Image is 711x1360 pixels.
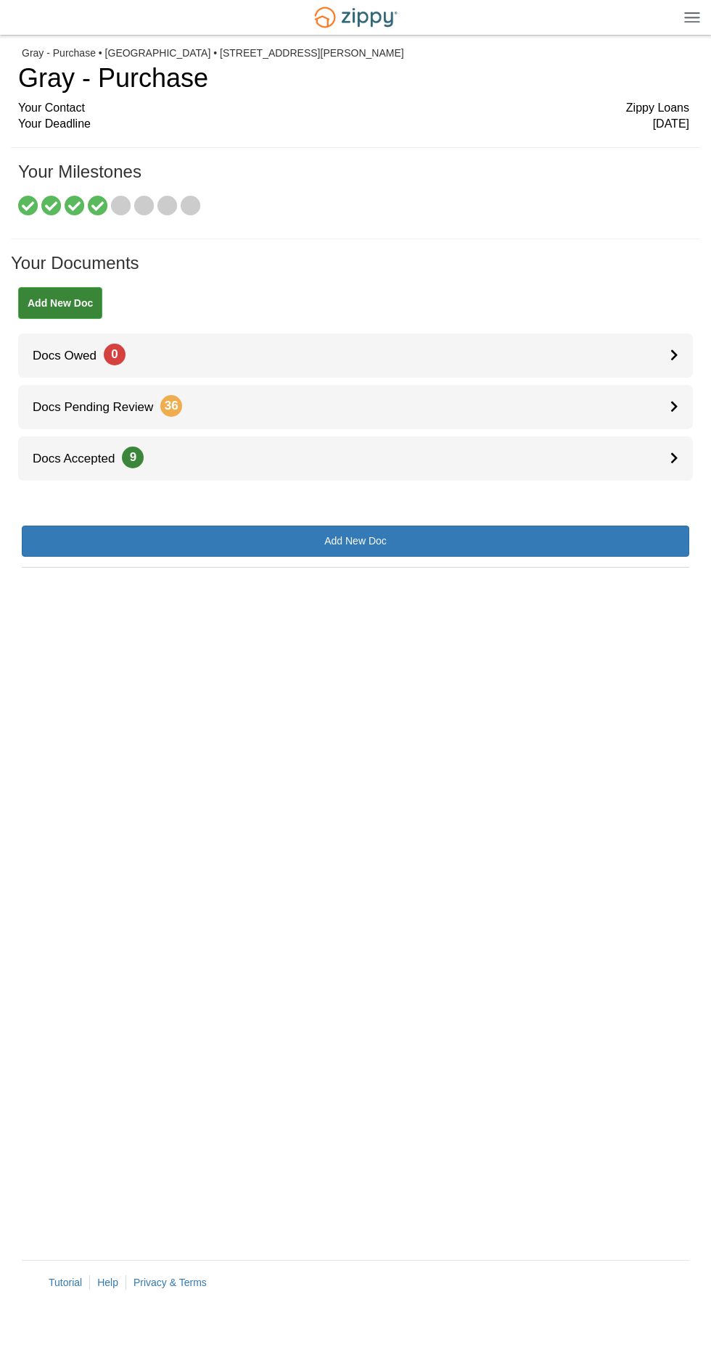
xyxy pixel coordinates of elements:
[49,1277,82,1288] a: Tutorial
[11,254,700,287] h1: Your Documents
[18,162,689,196] h1: Your Milestones
[18,287,102,319] a: Add New Doc
[22,47,689,59] div: Gray - Purchase • [GEOGRAPHIC_DATA] • [STREET_ADDRESS][PERSON_NAME]
[133,1277,207,1288] a: Privacy & Terms
[22,526,689,557] a: Add New Doc
[160,395,182,417] span: 36
[97,1277,118,1288] a: Help
[18,385,693,429] a: Docs Pending Review36
[18,64,689,93] h1: Gray - Purchase
[653,116,689,133] span: [DATE]
[122,447,144,468] span: 9
[684,12,700,22] img: Mobile Dropdown Menu
[18,100,689,117] div: Your Contact
[18,400,182,414] span: Docs Pending Review
[104,344,126,365] span: 0
[18,436,693,481] a: Docs Accepted9
[18,116,689,133] div: Your Deadline
[18,452,144,465] span: Docs Accepted
[18,333,693,378] a: Docs Owed0
[626,100,689,117] span: Zippy Loans
[18,349,126,362] span: Docs Owed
